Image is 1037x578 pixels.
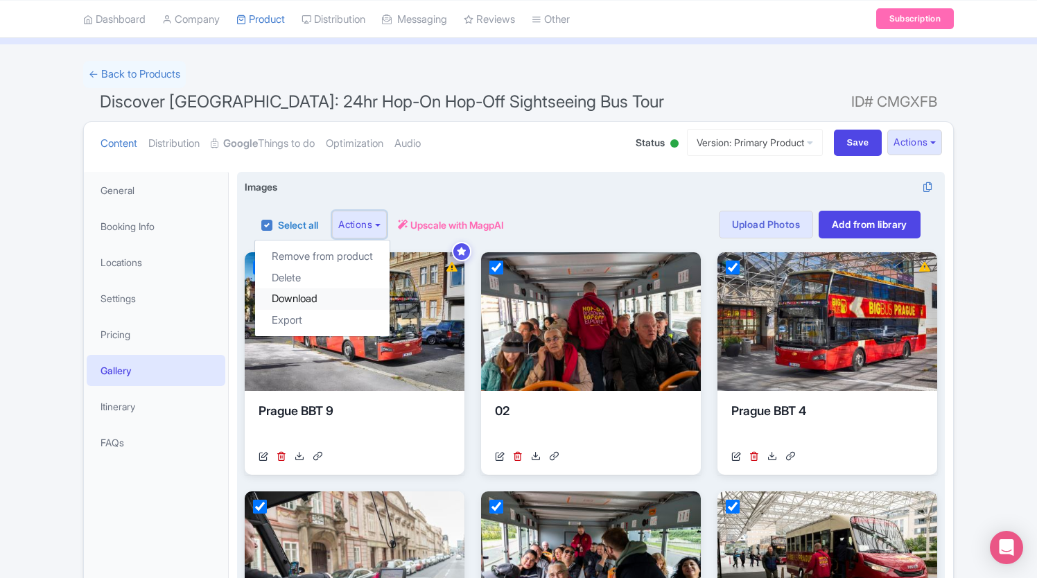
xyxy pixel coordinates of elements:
span: Images [245,179,277,194]
a: FAQs [87,427,225,458]
a: Gallery [87,355,225,386]
a: GoogleThings to do [211,122,315,166]
a: Remove from product [255,246,390,268]
a: Content [101,122,137,166]
button: Actions [887,130,942,155]
a: Download [255,288,390,310]
a: General [87,175,225,206]
span: Status [636,135,665,150]
div: Open Intercom Messenger [990,531,1023,564]
a: Version: Primary Product [687,129,823,156]
a: Pricing [87,319,225,350]
a: Subscription [876,8,954,29]
strong: Google [223,136,258,152]
a: Booking Info [87,211,225,242]
a: Upload Photos [719,211,813,238]
label: Select all [278,218,318,232]
a: Upscale with MagpAI [398,218,504,232]
a: Optimization [326,122,383,166]
a: Audio [394,122,421,166]
div: 02 [495,402,687,444]
a: Itinerary [87,391,225,422]
span: ID# CMGXFB [851,88,937,116]
span: Discover [GEOGRAPHIC_DATA]: 24hr Hop-On Hop-Off Sightseeing Bus Tour [100,91,664,112]
a: Locations [87,247,225,278]
a: Add from library [819,211,921,238]
button: Actions [332,211,387,238]
a: Export [255,310,390,331]
a: Settings [87,283,225,314]
div: Active [668,134,681,155]
a: Delete [255,268,390,289]
a: ← Back to Products [83,61,186,88]
div: Prague BBT 4 [731,402,923,444]
input: Save [834,130,882,156]
a: Distribution [148,122,200,166]
div: Prague BBT 9 [259,402,451,444]
span: Upscale with MagpAI [410,218,504,232]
